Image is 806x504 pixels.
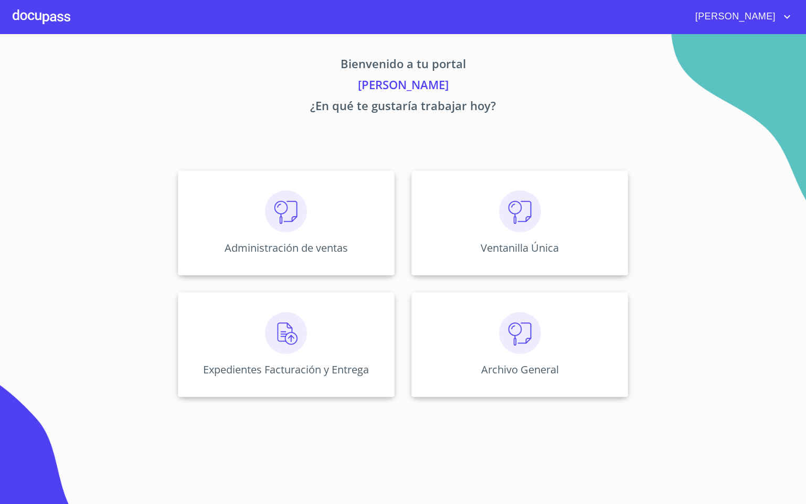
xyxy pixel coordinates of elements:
p: [PERSON_NAME] [80,76,726,97]
span: [PERSON_NAME] [687,8,781,25]
button: account of current user [687,8,793,25]
img: consulta.png [499,190,541,232]
p: Bienvenido a tu portal [80,55,726,76]
p: Administración de ventas [225,241,348,255]
img: carga.png [265,312,307,354]
p: ¿En qué te gustaría trabajar hoy? [80,97,726,118]
p: Archivo General [481,362,559,377]
img: consulta.png [265,190,307,232]
p: Ventanilla Única [481,241,559,255]
img: consulta.png [499,312,541,354]
p: Expedientes Facturación y Entrega [203,362,369,377]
